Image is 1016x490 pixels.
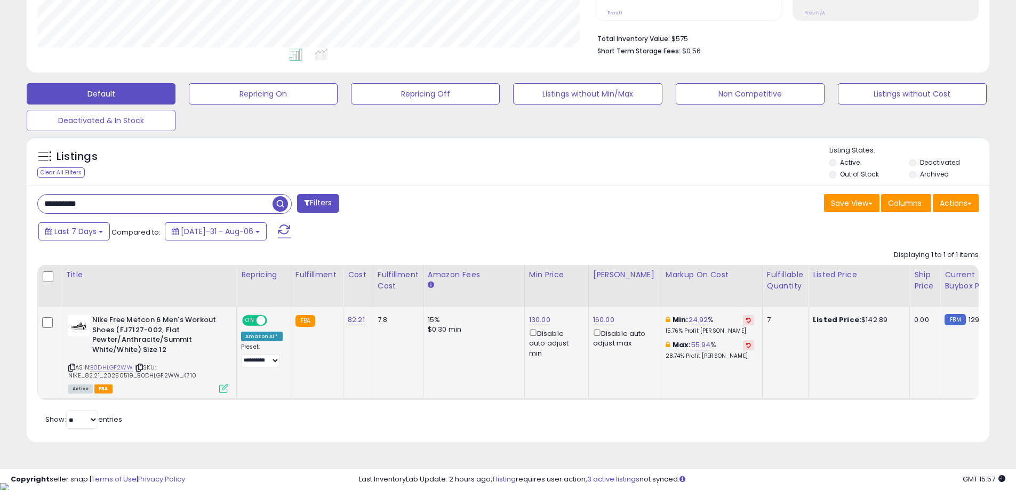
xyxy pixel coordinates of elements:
[54,226,97,237] span: Last 7 Days
[90,363,133,372] a: B0DHLGF2WW
[492,474,516,484] a: 1 listing
[295,269,339,280] div: Fulfillment
[241,332,283,341] div: Amazon AI *
[666,315,754,335] div: %
[767,315,800,325] div: 7
[241,269,286,280] div: Repricing
[829,146,989,156] p: Listing States:
[945,314,965,325] small: FBM
[593,269,657,280] div: [PERSON_NAME]
[351,83,500,105] button: Repricing Off
[359,475,1005,485] div: Last InventoryLab Update: 2 hours ago, requires user action, not synced.
[91,474,137,484] a: Terms of Use
[348,269,369,280] div: Cost
[666,340,754,360] div: %
[666,327,754,335] p: 15.76% Profit [PERSON_NAME]
[297,194,339,213] button: Filters
[428,269,520,280] div: Amazon Fees
[920,158,960,167] label: Deactivated
[27,110,175,131] button: Deactivated & In Stock
[813,315,901,325] div: $142.89
[27,83,175,105] button: Default
[933,194,979,212] button: Actions
[691,340,711,350] a: 55.94
[37,167,85,178] div: Clear All Filters
[824,194,879,212] button: Save View
[348,315,365,325] a: 82.21
[676,83,825,105] button: Non Competitive
[165,222,267,240] button: [DATE]-31 - Aug-06
[38,222,110,240] button: Last 7 Days
[813,315,861,325] b: Listed Price:
[57,149,98,164] h5: Listings
[428,315,516,325] div: 15%
[689,315,708,325] a: 24.92
[68,363,196,379] span: | SKU: NIKE_82.21_20250519_B0DHLGF2WW_4710
[969,315,986,325] span: 129.9
[94,384,113,393] span: FBA
[428,280,434,290] small: Amazon Fees.
[241,343,283,367] div: Preset:
[181,226,253,237] span: [DATE]-31 - Aug-06
[68,384,93,393] span: All listings currently available for purchase on Amazon
[587,474,639,484] a: 3 active listings
[914,315,932,325] div: 0.00
[111,227,161,237] span: Compared to:
[673,340,691,350] b: Max:
[840,158,860,167] label: Active
[593,315,614,325] a: 160.00
[840,170,879,179] label: Out of Stock
[68,315,228,392] div: ASIN:
[666,352,754,360] p: 28.74% Profit [PERSON_NAME]
[295,315,315,327] small: FBA
[138,474,185,484] a: Privacy Policy
[529,327,580,358] div: Disable auto adjust min
[838,83,987,105] button: Listings without Cost
[243,316,257,325] span: ON
[673,315,689,325] b: Min:
[45,414,122,424] span: Show: entries
[597,34,670,43] b: Total Inventory Value:
[266,316,283,325] span: OFF
[661,265,762,307] th: The percentage added to the cost of goods (COGS) that forms the calculator for Min & Max prices.
[189,83,338,105] button: Repricing On
[920,170,949,179] label: Archived
[529,269,584,280] div: Min Price
[881,194,931,212] button: Columns
[593,327,653,348] div: Disable auto adjust max
[11,474,50,484] strong: Copyright
[963,474,1005,484] span: 2025-08-14 15:57 GMT
[66,269,232,280] div: Title
[513,83,662,105] button: Listings without Min/Max
[767,269,804,292] div: Fulfillable Quantity
[378,269,419,292] div: Fulfillment Cost
[666,269,758,280] div: Markup on Cost
[378,315,415,325] div: 7.8
[914,269,935,292] div: Ship Price
[428,325,516,334] div: $0.30 min
[68,315,90,336] img: 31-gnW6CUnL._SL40_.jpg
[597,46,681,55] b: Short Term Storage Fees:
[529,315,550,325] a: 130.00
[804,10,825,16] small: Prev: N/A
[597,31,971,44] li: $575
[813,269,905,280] div: Listed Price
[888,198,922,208] span: Columns
[945,269,999,292] div: Current Buybox Price
[92,315,222,357] b: Nike Free Metcon 6 Men's Workout Shoes (FJ7127-002, Flat Pewter/Anthracite/Summit White/White) Si...
[894,250,979,260] div: Displaying 1 to 1 of 1 items
[607,10,622,16] small: Prev: 0
[11,475,185,485] div: seller snap | |
[682,46,701,56] span: $0.56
